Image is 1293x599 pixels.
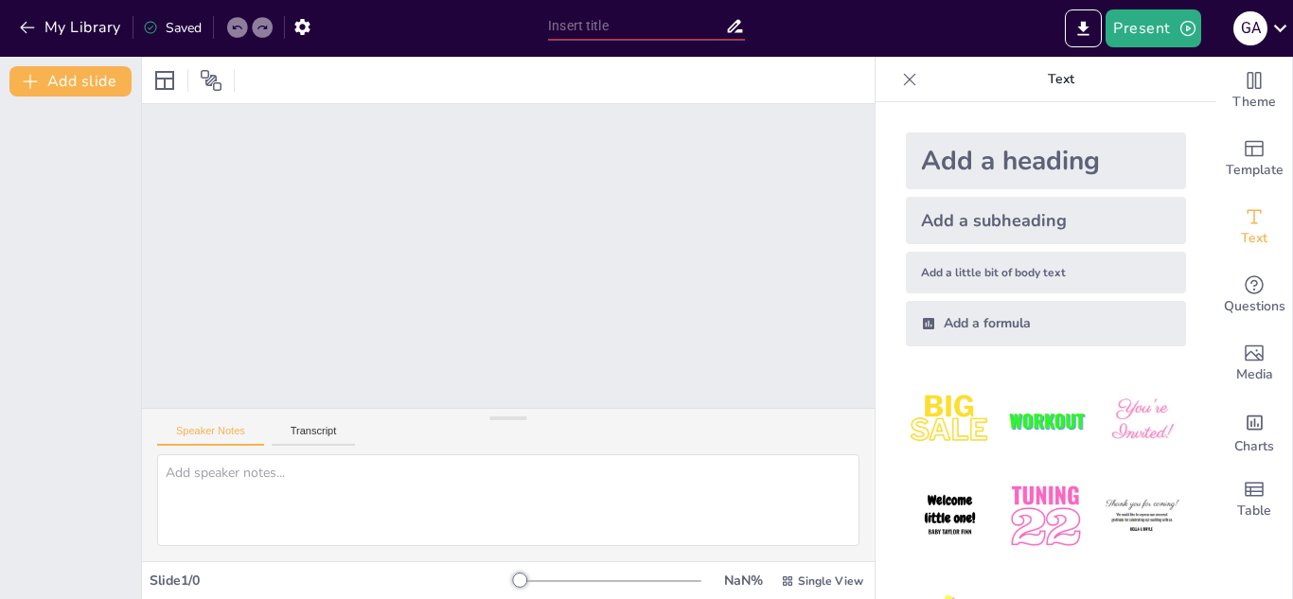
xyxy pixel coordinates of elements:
div: NaN % [720,572,766,590]
div: Add a heading [906,132,1186,189]
div: Add charts and graphs [1216,397,1292,466]
button: My Library [14,12,129,43]
span: Text [1241,228,1267,249]
span: Questions [1224,296,1285,317]
input: Insert title [548,12,725,40]
button: G A [1233,9,1267,47]
img: 5.jpeg [1001,472,1089,560]
div: Saved [143,19,202,37]
div: Add a little bit of body text [906,252,1186,293]
div: Get real-time input from your audience [1216,261,1292,329]
div: Add ready made slides [1216,125,1292,193]
button: Add slide [9,66,132,97]
div: Layout [150,65,180,96]
button: Transcript [272,425,356,446]
div: Add a subheading [906,197,1186,244]
div: G A [1233,11,1267,45]
button: Speaker Notes [157,425,264,446]
span: Charts [1234,436,1274,457]
img: 2.jpeg [1001,377,1089,465]
button: Export to PowerPoint [1065,9,1102,47]
div: Add images, graphics, shapes or video [1216,329,1292,397]
div: Add a formula [906,301,1186,346]
span: Template [1226,160,1284,181]
div: Add a table [1216,466,1292,534]
span: Theme [1232,92,1276,113]
img: 4.jpeg [906,472,994,560]
span: Table [1237,501,1271,521]
button: Present [1106,9,1200,47]
span: Position [200,69,222,92]
div: Slide 1 / 0 [150,572,520,590]
img: 6.jpeg [1098,472,1186,560]
p: Text [925,57,1197,102]
span: Media [1236,364,1273,385]
img: 1.jpeg [906,377,994,465]
img: 3.jpeg [1098,377,1186,465]
div: Change the overall theme [1216,57,1292,125]
span: Single View [798,573,863,589]
div: Add text boxes [1216,193,1292,261]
